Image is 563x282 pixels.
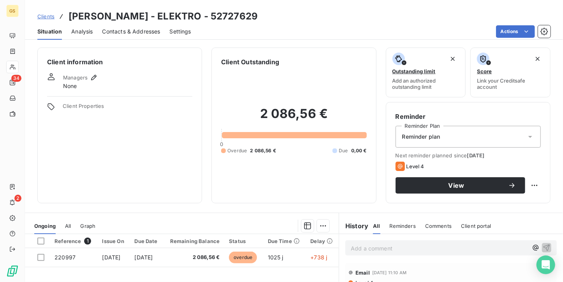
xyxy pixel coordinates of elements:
div: Remaining Balance [168,238,220,244]
span: Ongoing [34,223,56,229]
img: Logo LeanPay [6,265,19,277]
span: 2 086,56 € [250,147,276,154]
span: Outstanding limit [392,68,436,74]
span: Graph [81,223,96,229]
span: [DATE] 11:10 AM [372,270,406,275]
div: Due Date [135,238,159,244]
div: Due Time [268,238,301,244]
span: Reminder plan [402,133,440,141]
span: Comments [425,223,452,229]
button: Actions [496,25,535,38]
span: Clients [37,13,55,19]
div: Issue On [102,238,125,244]
h6: Client Outstanding [221,57,279,67]
span: Level 4 [406,163,424,169]
span: 0,00 € [351,147,367,154]
span: Next reminder planned since [396,152,541,159]
span: 1025 j [268,254,283,261]
div: Open Intercom Messenger [537,256,555,274]
div: Reference [55,238,93,245]
span: 34 [11,75,21,82]
span: 1 [84,238,91,245]
button: Outstanding limitAdd an authorized outstanding limit [386,48,466,97]
h6: Client information [47,57,192,67]
span: None [63,82,77,90]
span: +738 j [311,254,327,261]
div: GS [6,5,19,17]
span: [DATE] [467,152,485,159]
span: 2 [14,195,21,202]
div: Status [229,238,258,244]
span: Analysis [71,28,93,35]
span: All [65,223,71,229]
span: 0 [220,141,223,147]
span: [DATE] [102,254,121,261]
h6: History [339,221,368,231]
span: View [405,182,508,189]
span: All [373,223,380,229]
span: Due [339,147,348,154]
span: Settings [170,28,191,35]
span: Add an authorized outstanding limit [392,78,459,90]
span: Email [355,270,370,276]
span: Situation [37,28,62,35]
div: Delay [311,238,334,244]
a: Clients [37,12,55,20]
h6: Reminder [396,112,541,121]
span: 220997 [55,254,76,261]
h2: 2 086,56 € [221,106,366,129]
span: Reminders [390,223,416,229]
span: Client Properties [63,103,192,114]
button: ScoreLink your Creditsafe account [470,48,551,97]
span: Overdue [227,147,247,154]
span: overdue [229,252,257,263]
span: Score [477,68,492,74]
span: [DATE] [135,254,153,261]
span: Client portal [461,223,491,229]
button: View [396,177,525,194]
span: Managers [63,74,88,81]
span: 2 086,56 € [168,254,220,261]
span: Contacts & Addresses [102,28,160,35]
h3: [PERSON_NAME] - ELEKTRO - 52727629 [69,9,258,23]
span: Link your Creditsafe account [477,78,544,90]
